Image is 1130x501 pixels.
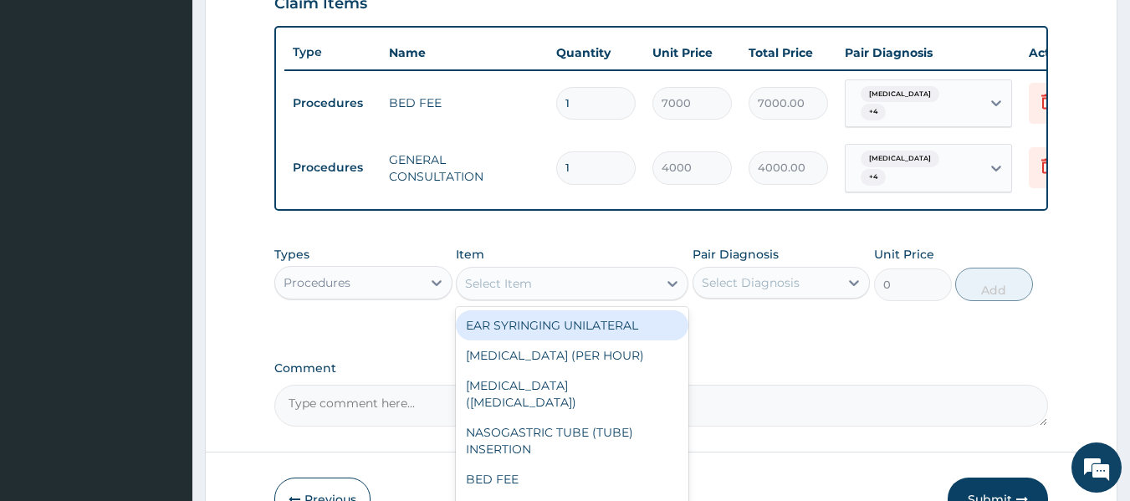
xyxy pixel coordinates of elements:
th: Total Price [740,36,836,69]
td: GENERAL CONSULTATION [381,143,548,193]
button: Add [955,268,1033,301]
span: + 4 [861,104,886,120]
td: BED FEE [381,86,548,120]
label: Pair Diagnosis [693,246,779,263]
div: Select Diagnosis [702,274,800,291]
div: Select Item [465,275,532,292]
div: BED FEE [456,464,688,494]
span: We're online! [97,146,231,315]
th: Name [381,36,548,69]
label: Types [274,248,309,262]
span: + 4 [861,169,886,186]
div: Procedures [284,274,350,291]
label: Unit Price [874,246,934,263]
th: Unit Price [644,36,740,69]
div: [MEDICAL_DATA] (PER HOUR) [456,340,688,371]
span: [MEDICAL_DATA] [861,86,939,103]
label: Item [456,246,484,263]
th: Type [284,37,381,68]
th: Pair Diagnosis [836,36,1020,69]
div: Minimize live chat window [274,8,314,49]
div: NASOGASTRIC TUBE (TUBE) INSERTION [456,417,688,464]
label: Comment [274,361,1049,376]
img: d_794563401_company_1708531726252_794563401 [31,84,68,125]
div: Chat with us now [87,94,281,115]
td: Procedures [284,88,381,119]
span: [MEDICAL_DATA] [861,151,939,167]
textarea: Type your message and hit 'Enter' [8,328,319,386]
div: EAR SYRINGING UNILATERAL [456,310,688,340]
th: Quantity [548,36,644,69]
td: Procedures [284,152,381,183]
th: Actions [1020,36,1104,69]
div: [MEDICAL_DATA] ([MEDICAL_DATA]) [456,371,688,417]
